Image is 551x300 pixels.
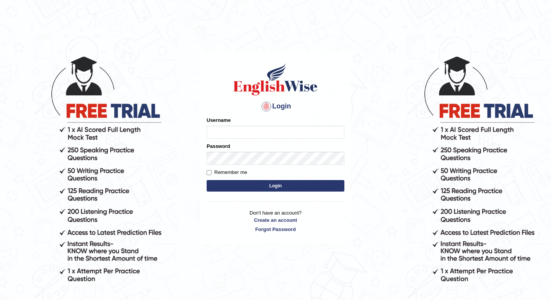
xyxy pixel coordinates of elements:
h4: Login [207,100,344,113]
a: Create an account [207,216,344,224]
label: Username [207,116,231,124]
button: Login [207,180,344,192]
label: Password [207,143,230,150]
img: Logo of English Wise sign in for intelligent practice with AI [232,62,319,97]
input: Remember me [207,170,212,175]
a: Forgot Password [207,226,344,233]
p: Don't have an account? [207,209,344,233]
label: Remember me [207,169,247,176]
